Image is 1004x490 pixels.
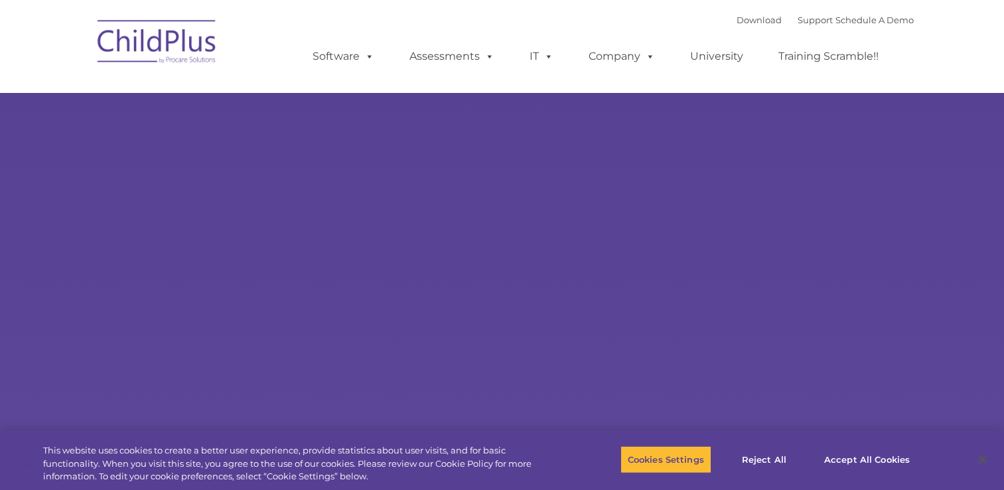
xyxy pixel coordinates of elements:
a: IT [516,43,567,70]
a: Support [798,15,833,25]
div: This website uses cookies to create a better user experience, provide statistics about user visit... [43,444,552,483]
font: | [737,15,914,25]
a: Assessments [396,43,508,70]
a: Schedule A Demo [835,15,914,25]
a: Software [299,43,388,70]
button: Close [968,445,997,474]
button: Cookies Settings [620,446,711,473]
img: ChildPlus by Procare Solutions [91,11,224,77]
button: Accept All Cookies [817,446,917,473]
a: Company [575,43,668,70]
a: Training Scramble!! [765,43,892,70]
button: Reject All [723,446,806,473]
a: University [677,43,756,70]
a: Download [737,15,782,25]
